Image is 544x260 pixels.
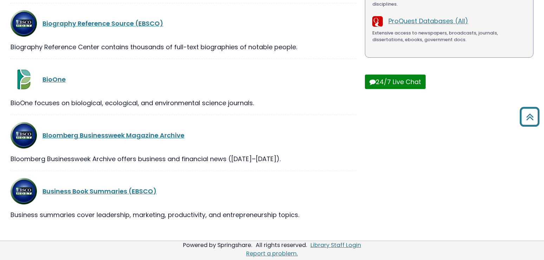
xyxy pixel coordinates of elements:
a: Report a problem. [246,249,298,258]
div: BioOne focuses on biological, ecological, and environmental science journals. [11,98,356,108]
div: Powered by Springshare. [182,241,253,249]
div: Business summaries cover leadership, marketing, productivity, and entrepreneurship topics. [11,210,356,220]
a: BioOne [42,75,66,84]
div: Biography Reference Center contains thousands of full-text biographies of notable people. [11,42,356,52]
a: ProQuest Databases (All) [388,17,468,25]
div: Bloomberg Businessweek Archive offers business and financial news ([DATE]–[DATE]). [11,154,356,164]
a: Library Staff Login [310,241,361,249]
a: Back to Top [517,110,542,123]
a: Biography Reference Source (EBSCO) [42,19,163,28]
a: Bloomberg Businessweek Magazine Archive [42,131,184,140]
div: All rights reserved. [255,241,308,249]
a: Business Book Summaries (EBSCO) [42,187,157,196]
button: 24/7 Live Chat [365,75,426,89]
div: Extensive access to newspapers, broadcasts, journals, dissertations, ebooks, government docs. [372,30,526,43]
